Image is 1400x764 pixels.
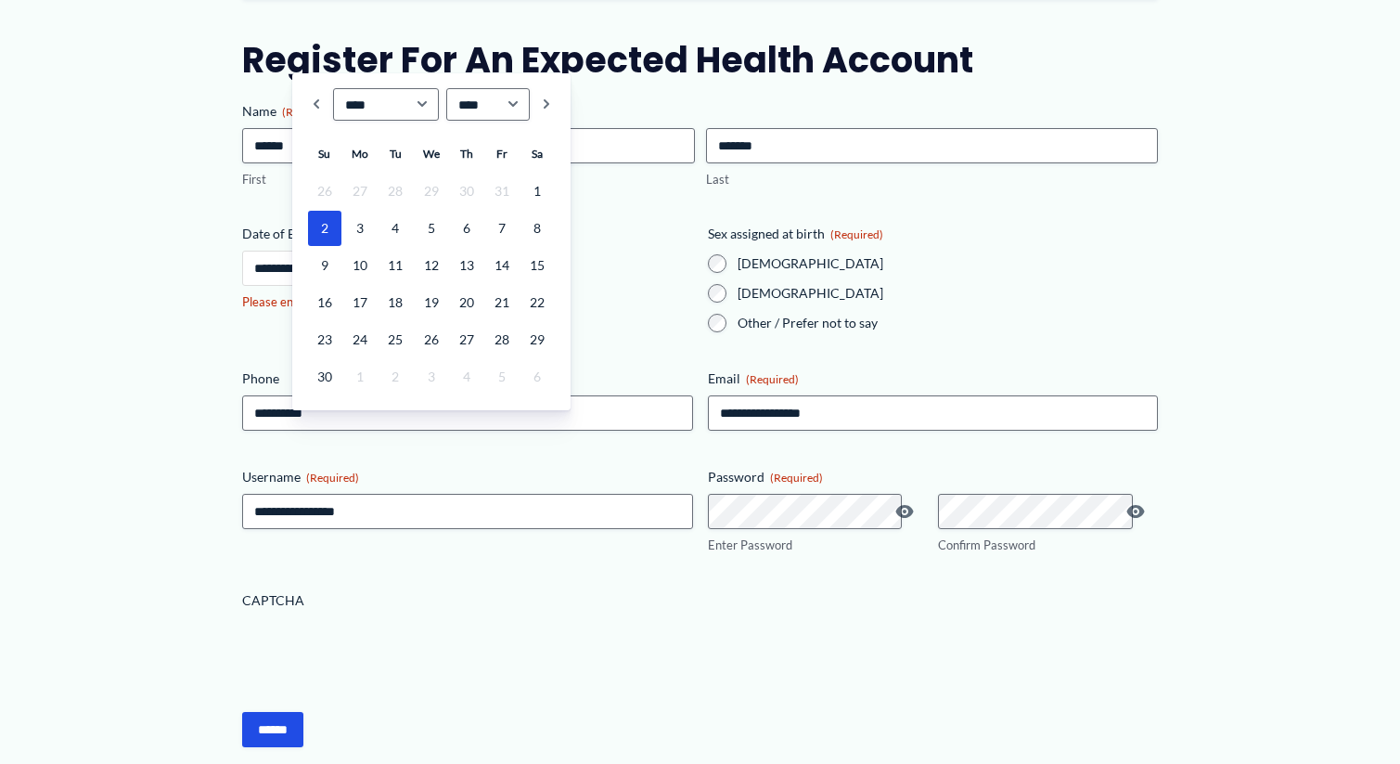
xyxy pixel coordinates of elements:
[343,248,377,283] a: 10
[242,369,692,388] label: Phone
[446,88,530,121] select: Select year
[520,211,554,246] a: 8
[333,88,440,121] select: Select month
[708,225,883,243] legend: Sex assigned at birth
[746,372,799,386] span: (Required)
[460,147,473,161] span: Thursday
[307,88,326,121] a: Prev
[308,174,341,209] span: 26
[485,322,519,357] a: 28
[485,174,519,209] span: 31
[414,211,447,246] a: 5
[450,174,483,209] span: 30
[379,285,412,320] a: 18
[242,293,692,311] div: Please enter a valid date in the format (mm/dd/yyyy).
[242,171,694,188] label: First
[379,174,412,209] span: 28
[450,359,483,395] span: 4
[242,102,335,121] legend: Name
[520,248,554,283] a: 15
[520,174,554,209] a: 1
[532,147,543,161] span: Saturday
[1124,500,1147,523] button: Show Password
[379,322,412,357] a: 25
[352,147,368,161] span: Monday
[308,359,341,395] a: 30
[706,171,1158,188] label: Last
[496,147,507,161] span: Friday
[343,285,377,320] a: 17
[242,225,692,243] label: Date of Birth
[242,468,692,486] label: Username
[450,248,483,283] a: 13
[450,211,483,246] a: 6
[450,322,483,357] a: 27
[343,359,377,395] span: 1
[485,211,519,246] a: 7
[423,147,440,161] span: Wednesday
[450,285,483,320] a: 20
[308,285,341,320] a: 16
[414,322,447,357] a: 26
[343,174,377,209] span: 27
[485,285,519,320] a: 21
[318,147,330,161] span: Sunday
[938,537,1158,554] label: Confirm Password
[414,359,447,395] span: 3
[308,248,341,283] a: 9
[520,322,554,357] a: 29
[537,88,556,121] a: Next
[738,254,1158,273] label: [DEMOGRAPHIC_DATA]
[738,314,1158,332] label: Other / Prefer not to say
[485,248,519,283] a: 14
[830,227,883,241] span: (Required)
[770,471,823,485] span: (Required)
[242,37,1158,83] h2: Register for an Expected Health Account
[520,285,554,320] a: 22
[379,211,412,246] a: 4
[893,500,916,523] button: Show Password
[379,248,412,283] a: 11
[485,359,519,395] span: 5
[343,211,377,246] a: 3
[708,369,1158,388] label: Email
[708,537,928,554] label: Enter Password
[414,174,447,209] span: 29
[414,285,447,320] a: 19
[306,471,359,485] span: (Required)
[520,359,554,395] span: 6
[738,284,1158,303] label: [DEMOGRAPHIC_DATA]
[242,591,1158,610] label: CAPTCHA
[242,617,524,690] iframe: reCAPTCHA
[343,322,377,357] a: 24
[282,105,335,119] span: (Required)
[308,211,341,246] a: 2
[390,147,402,161] span: Tuesday
[414,248,447,283] a: 12
[308,322,341,357] a: 23
[379,359,412,395] span: 2
[708,468,823,486] legend: Password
